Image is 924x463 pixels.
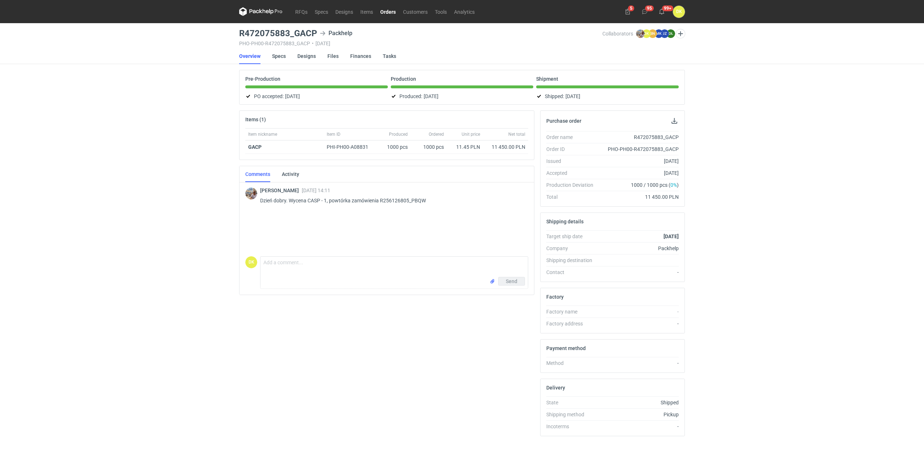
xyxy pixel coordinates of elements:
[311,7,332,16] a: Specs
[546,257,599,264] div: Shipping destination
[546,157,599,165] div: Issued
[297,48,316,64] a: Designs
[546,294,564,300] h2: Factory
[450,143,480,151] div: 11.45 PLN
[536,76,558,82] p: Shipment
[245,256,257,268] div: Dominika Kaczyńska
[239,48,260,64] a: Overview
[565,92,580,101] span: [DATE]
[602,31,633,37] span: Collaborators
[424,92,438,101] span: [DATE]
[248,131,277,137] span: Item nickname
[599,134,679,141] div: R472075883_GACP
[245,256,257,268] figcaption: DK
[411,140,447,154] div: 1000 pcs
[546,233,599,240] div: Target ship date
[260,188,302,193] span: [PERSON_NAME]
[498,277,525,286] button: Send
[546,169,599,177] div: Accepted
[670,182,677,188] span: 0%
[383,48,396,64] a: Tasks
[239,7,283,16] svg: Packhelp Pro
[506,279,517,284] span: Send
[350,48,371,64] a: Finances
[292,7,311,16] a: RFQs
[599,320,679,327] div: -
[389,131,408,137] span: Produced
[599,411,679,418] div: Pickup
[673,6,685,18] div: Dominika Kaczyńska
[599,193,679,201] div: 11 450.00 PLN
[599,359,679,367] div: -
[285,92,300,101] span: [DATE]
[245,76,280,82] p: Pre-Production
[272,48,286,64] a: Specs
[670,117,679,125] button: Download PO
[508,131,525,137] span: Net total
[546,385,565,391] h2: Delivery
[599,269,679,276] div: -
[332,7,357,16] a: Designs
[245,188,257,199] img: Michał Palasek
[546,345,586,351] h2: Payment method
[622,6,633,17] button: 5
[648,29,657,38] figcaption: BN
[546,134,599,141] div: Order name
[546,118,581,124] h2: Purchase order
[327,131,340,137] span: Item ID
[239,29,317,38] h3: R472075883_GACP
[546,399,599,406] div: State
[546,359,599,367] div: Method
[654,29,663,38] figcaption: MK
[599,399,679,406] div: Shipped
[656,6,667,17] button: 99+
[248,144,262,150] strong: GACP
[673,6,685,18] button: DK
[391,76,416,82] p: Production
[599,308,679,315] div: -
[546,423,599,430] div: Incoterms
[462,131,480,137] span: Unit price
[599,245,679,252] div: Packhelp
[599,157,679,165] div: [DATE]
[639,6,650,17] button: 95
[429,131,444,137] span: Ordered
[378,140,411,154] div: 1000 pcs
[450,7,478,16] a: Analytics
[546,245,599,252] div: Company
[599,146,679,153] div: PHO-PH00-R472075883_GACP
[320,29,352,38] div: Packhelp
[642,29,651,38] figcaption: DK
[546,181,599,189] div: Production Deviation
[399,7,431,16] a: Customers
[260,196,522,205] p: Dzień dobry. Wycena CASP - 1, powtórka zamówienia R256126805_PBQW
[312,41,314,46] span: •
[546,219,584,224] h2: Shipping details
[666,29,675,38] figcaption: OŁ
[546,193,599,201] div: Total
[546,308,599,315] div: Factory name
[245,166,270,182] a: Comments
[431,7,450,16] a: Tools
[377,7,399,16] a: Orders
[486,143,525,151] div: 11 450.00 PLN
[546,411,599,418] div: Shipping method
[546,269,599,276] div: Contact
[636,29,645,38] img: Michał Palasek
[536,92,679,101] div: Shipped:
[391,92,533,101] div: Produced:
[282,166,299,182] a: Activity
[239,41,602,46] div: PHO-PH00-R472075883_GACP [DATE]
[660,29,669,38] figcaption: JZ
[546,320,599,327] div: Factory address
[599,423,679,430] div: -
[631,181,679,189] span: 1000 / 1000 pcs ( )
[599,169,679,177] div: [DATE]
[357,7,377,16] a: Items
[327,143,375,151] div: PHI-PH00-A08831
[546,146,599,153] div: Order ID
[245,117,266,122] h2: Items (1)
[664,233,679,239] strong: [DATE]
